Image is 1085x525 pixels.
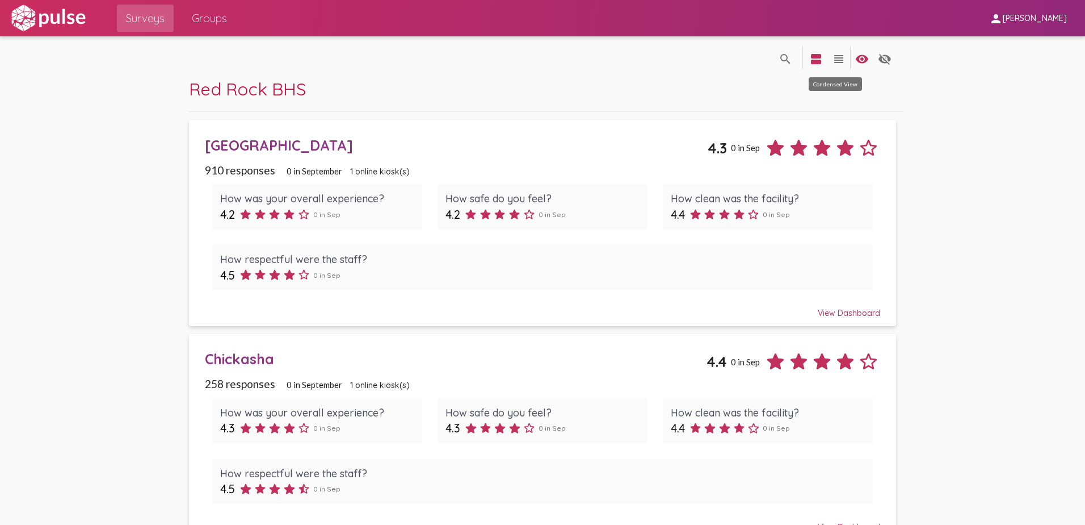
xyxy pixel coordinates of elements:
div: View Dashboard [205,298,881,318]
span: 910 responses [205,164,275,177]
span: Groups [192,8,227,28]
button: language [774,47,797,69]
span: 0 in Sep [539,210,566,219]
div: How clean was the facility? [671,192,865,205]
span: Red Rock BHS [189,78,306,100]
button: language [851,47,873,69]
mat-icon: language [809,52,823,66]
div: How safe do you feel? [445,406,640,419]
span: 0 in Sep [313,271,340,280]
img: white-logo.svg [9,4,87,32]
span: 4.2 [220,207,235,222]
button: language [827,47,850,69]
span: 4.2 [445,207,460,222]
div: [GEOGRAPHIC_DATA] [205,136,708,154]
mat-icon: person [989,12,1003,26]
span: 0 in Sep [539,424,566,432]
span: 4.3 [220,421,235,435]
span: 4.4 [671,207,685,222]
div: How was your overall experience? [220,192,414,205]
div: How clean was the facility? [671,406,865,419]
span: 0 in Sep [313,424,340,432]
div: How respectful were the staff? [220,467,865,480]
span: 0 in Sep [731,357,760,367]
button: [PERSON_NAME] [980,7,1076,28]
a: Surveys [117,5,174,32]
span: 4.3 [445,421,460,435]
span: 0 in September [287,380,342,390]
a: Groups [183,5,236,32]
span: 258 responses [205,377,275,390]
span: 0 in Sep [763,424,790,432]
mat-icon: language [878,52,891,66]
span: 0 in Sep [763,210,790,219]
div: How safe do you feel? [445,192,640,205]
div: How respectful were the staff? [220,253,865,266]
span: [PERSON_NAME] [1003,14,1067,24]
button: language [873,47,896,69]
span: 4.4 [671,421,685,435]
span: 4.3 [708,139,727,157]
div: Chickasha [205,350,707,368]
a: [GEOGRAPHIC_DATA]4.30 in Sep910 responses0 in September1 online kiosk(s)How was your overall expe... [189,120,895,326]
mat-icon: language [832,52,846,66]
span: 4.4 [706,353,727,370]
span: 1 online kiosk(s) [350,166,410,177]
span: 0 in September [287,166,342,176]
span: 4.5 [220,268,235,282]
span: Surveys [126,8,165,28]
button: language [805,47,827,69]
span: 0 in Sep [731,143,760,153]
div: How was your overall experience? [220,406,414,419]
span: 0 in Sep [313,210,340,219]
span: 4.5 [220,482,235,496]
span: 1 online kiosk(s) [350,380,410,390]
span: 0 in Sep [313,485,340,493]
mat-icon: language [855,52,869,66]
mat-icon: language [779,52,792,66]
